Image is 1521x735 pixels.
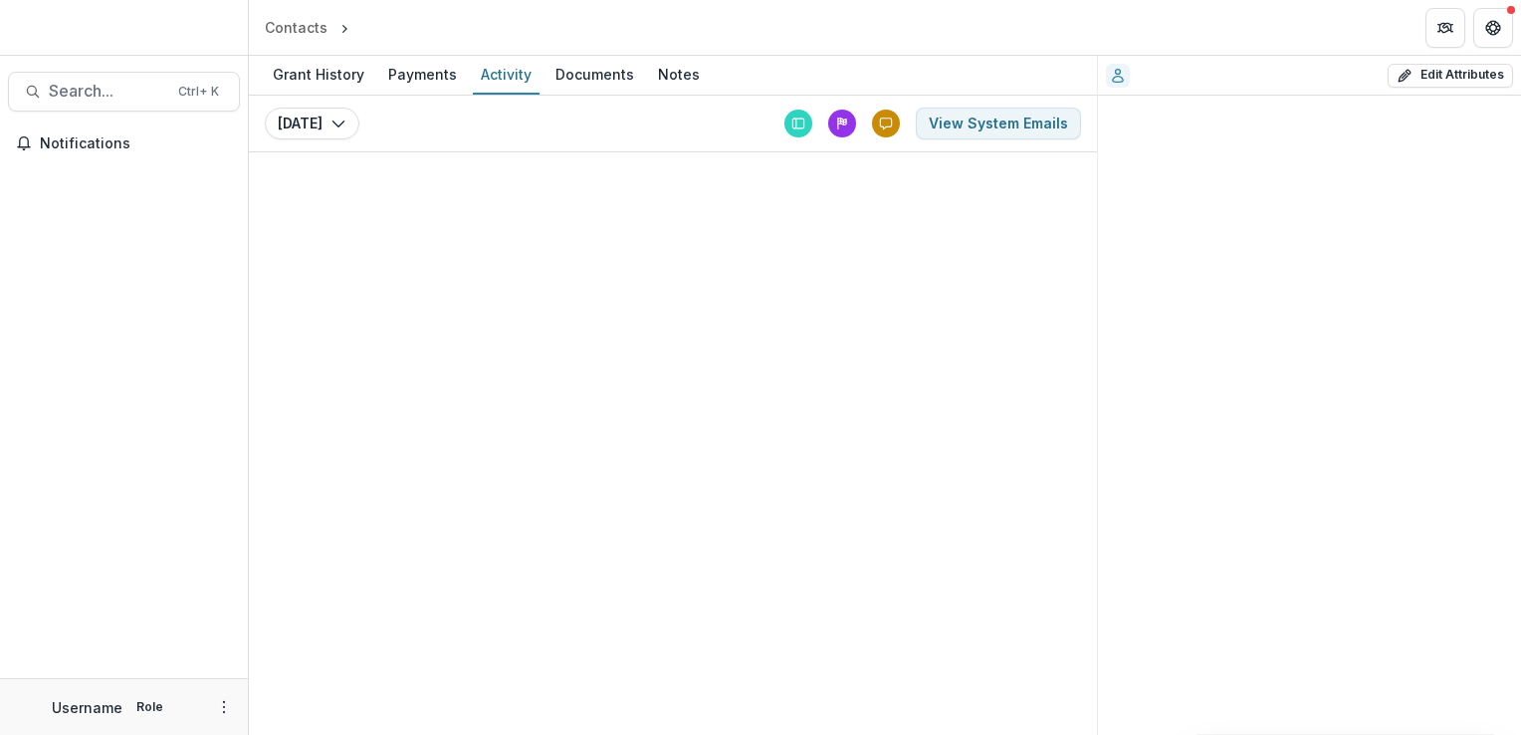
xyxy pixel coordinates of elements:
button: Partners [1425,8,1465,48]
div: Ctrl + K [174,81,223,103]
span: Notifications [40,135,232,152]
button: Notifications [8,127,240,159]
a: Contacts [257,13,335,42]
button: Edit Attributes [1388,64,1513,88]
button: View System Emails [916,108,1081,139]
nav: breadcrumb [257,13,438,42]
button: [DATE] [265,108,359,139]
div: Documents [547,60,642,89]
p: Role [130,698,169,716]
a: Activity [473,56,540,95]
div: Grant History [265,60,372,89]
span: Search... [49,82,166,101]
a: Grant History [265,56,372,95]
a: Notes [650,56,708,95]
button: Search... [8,72,240,112]
div: Contacts [265,17,327,38]
button: Get Help [1473,8,1513,48]
p: Username [52,697,122,718]
a: Documents [547,56,642,95]
div: Payments [380,60,465,89]
div: Notes [650,60,708,89]
a: Payments [380,56,465,95]
div: Activity [473,60,540,89]
button: More [212,695,236,719]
